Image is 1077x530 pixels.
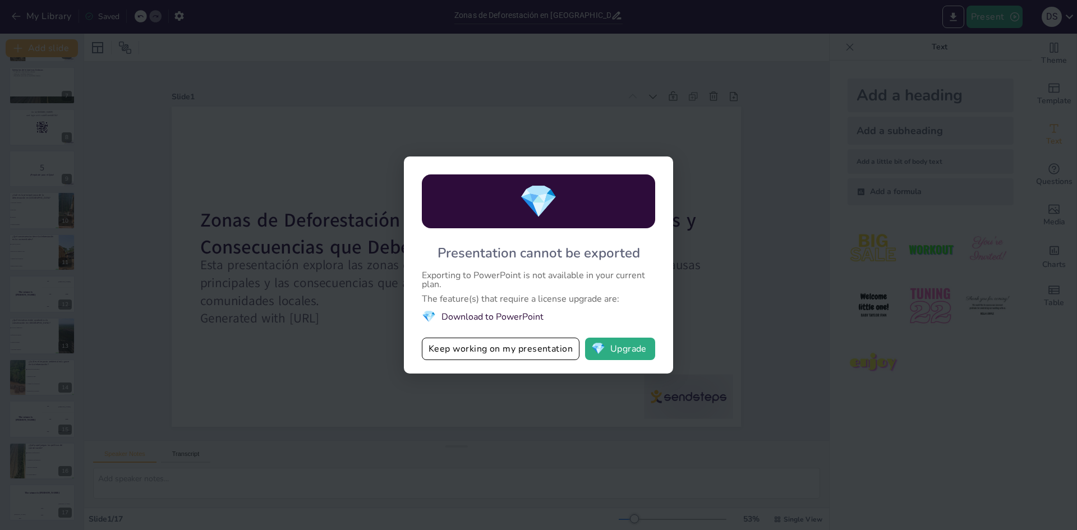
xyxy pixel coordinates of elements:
div: Presentation cannot be exported [438,244,640,262]
span: diamond [519,180,558,223]
button: diamondUpgrade [585,338,655,360]
div: Exporting to PowerPoint is not available in your current plan. [422,271,655,289]
span: diamond [591,343,605,354]
li: Download to PowerPoint [422,309,655,324]
span: diamond [422,309,436,324]
div: The feature(s) that require a license upgrade are: [422,294,655,303]
button: Keep working on my presentation [422,338,579,360]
